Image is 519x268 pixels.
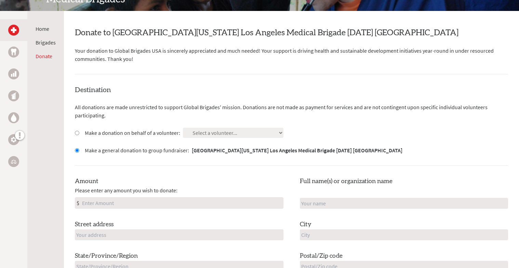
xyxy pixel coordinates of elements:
[8,112,19,123] a: Water
[36,53,52,60] a: Donate
[75,177,98,186] label: Amount
[85,146,402,154] label: Make a general donation to group fundraiser:
[8,47,19,58] a: Dental
[8,68,19,79] a: Business
[11,159,16,164] img: Legal Empowerment
[36,25,49,32] a: Home
[36,38,56,47] li: Brigades
[300,198,508,209] input: Your name
[36,25,56,33] li: Home
[11,92,16,99] img: Public Health
[8,134,19,145] a: Engineering
[75,103,508,119] p: All donations are made unrestricted to support Global Brigades' mission. Donations are not made a...
[36,39,56,46] a: Brigades
[300,251,343,261] label: Postal/Zip code
[11,71,16,77] img: Business
[85,129,180,137] label: Make a donation on behalf of a volunteer:
[11,27,16,33] img: Medical
[300,229,508,240] input: City
[8,156,19,167] a: Legal Empowerment
[11,114,16,122] img: Water
[75,27,508,38] h2: Donate to [GEOGRAPHIC_DATA][US_STATE] Los Angeles Medical Brigade [DATE] [GEOGRAPHIC_DATA]
[11,137,16,142] img: Engineering
[36,52,56,60] li: Donate
[11,49,16,55] img: Dental
[75,220,114,229] label: Street address
[75,197,81,208] div: $
[75,85,508,95] h4: Destination
[75,229,283,240] input: Your address
[300,220,311,229] label: City
[81,197,283,208] input: Enter Amount
[300,177,392,186] label: Full name(s) or organization name
[8,90,19,101] a: Public Health
[75,251,138,261] label: State/Province/Region
[75,186,177,194] span: Please enter any amount you wish to donate:
[75,47,508,63] p: Your donation to Global Brigades USA is sincerely appreciated and much needed! Your support is dr...
[192,147,402,154] strong: [GEOGRAPHIC_DATA][US_STATE] Los Angeles Medical Brigade [DATE] [GEOGRAPHIC_DATA]
[8,25,19,36] a: Medical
